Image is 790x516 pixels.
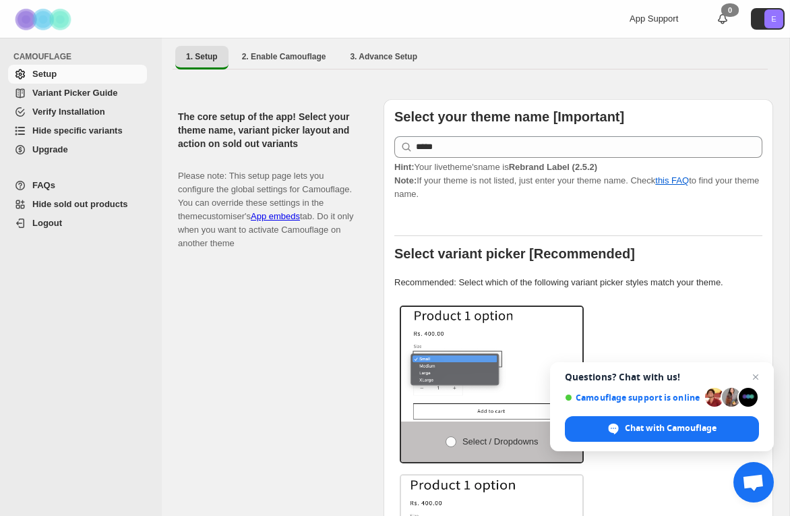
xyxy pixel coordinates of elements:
span: Hide specific variants [32,125,123,136]
div: Open chat [733,462,774,503]
span: Setup [32,69,57,79]
span: App Support [630,13,678,24]
b: Select variant picker [Recommended] [394,246,635,261]
span: Select / Dropdowns [462,436,539,447]
p: If your theme is not listed, just enter your theme name. Check to find your theme name. [394,161,762,201]
a: Verify Installation [8,103,147,121]
a: Logout [8,214,147,233]
a: 0 [716,12,729,26]
span: Verify Installation [32,107,105,117]
button: Avatar with initials E [751,8,785,30]
a: Upgrade [8,140,147,159]
span: Chat with Camouflage [625,422,717,434]
strong: Hint: [394,162,415,172]
a: App embeds [251,211,300,221]
span: Your live theme's name is [394,162,597,172]
span: Avatar with initials E [764,9,783,28]
a: Hide specific variants [8,121,147,140]
text: E [771,15,776,23]
a: Hide sold out products [8,195,147,214]
a: Variant Picker Guide [8,84,147,103]
span: 1. Setup [186,51,218,62]
span: 2. Enable Camouflage [242,51,326,62]
span: Upgrade [32,144,68,154]
div: Chat with Camouflage [565,416,759,442]
a: Setup [8,65,147,84]
p: Please note: This setup page lets you configure the global settings for Camouflage. You can overr... [178,156,362,250]
b: Select your theme name [Important] [394,109,624,124]
span: Camouflage support is online [565,393,700,403]
h2: The core setup of the app! Select your theme name, variant picker layout and action on sold out v... [178,110,362,150]
img: Camouflage [11,1,78,38]
strong: Rebrand Label (2.5.2) [509,162,598,172]
span: Variant Picker Guide [32,88,117,98]
a: this FAQ [655,175,689,185]
p: Recommended: Select which of the following variant picker styles match your theme. [394,276,762,289]
span: Hide sold out products [32,199,128,209]
img: Select / Dropdowns [401,307,582,422]
a: FAQs [8,176,147,195]
span: Questions? Chat with us! [565,372,759,382]
span: CAMOUFLAGE [13,51,152,62]
strong: Note: [394,175,417,185]
div: 0 [721,3,739,17]
span: Close chat [748,369,764,385]
span: FAQs [32,180,55,190]
span: Logout [32,218,62,228]
span: 3. Advance Setup [350,51,417,62]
